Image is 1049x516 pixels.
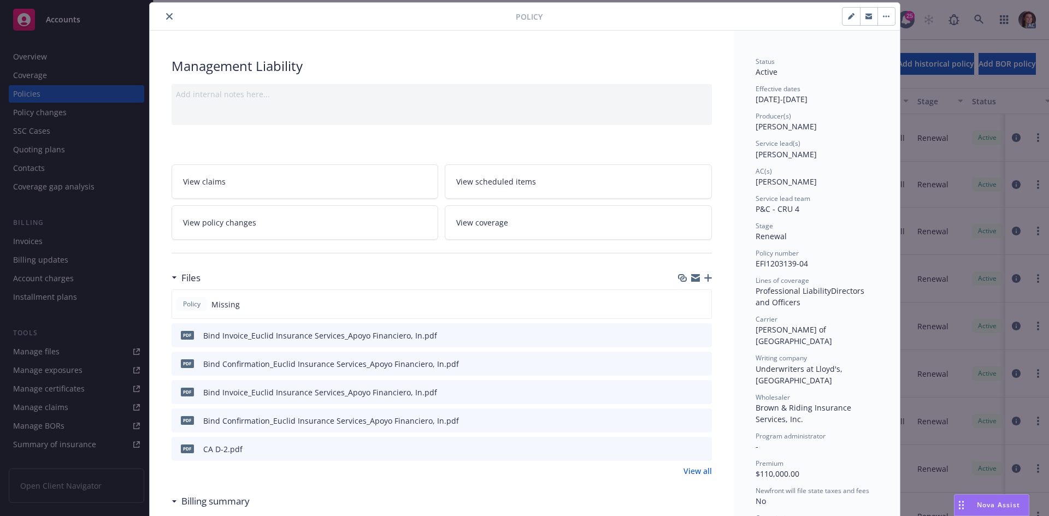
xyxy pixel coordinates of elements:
[756,167,772,176] span: AC(s)
[756,221,773,230] span: Stage
[756,194,810,203] span: Service lead team
[954,495,968,515] div: Drag to move
[445,164,712,199] a: View scheduled items
[698,415,708,426] button: preview file
[183,176,226,187] span: View claims
[756,468,799,479] span: $110,000.00
[756,84,878,105] div: [DATE] - [DATE]
[680,330,689,341] button: download file
[203,443,243,455] div: CA D-2.pdf
[172,57,712,75] div: Management Liability
[756,176,817,187] span: [PERSON_NAME]
[756,276,809,285] span: Lines of coverage
[516,11,543,22] span: Policy
[756,286,867,307] span: Directors and Officers
[756,258,808,269] span: EFI1203139-04
[756,364,845,385] span: Underwriters at Lloyd's, [GEOGRAPHIC_DATA]
[756,393,790,402] span: Wholesaler
[954,494,1029,516] button: Nova Assist
[456,176,536,187] span: View scheduled items
[456,217,508,228] span: View coverage
[172,205,439,240] a: View policy changes
[756,402,853,424] span: Brown & Riding Insurance Services, Inc.
[163,10,176,23] button: close
[756,204,799,214] span: P&C - CRU 4
[181,359,194,367] span: pdf
[680,358,689,370] button: download file
[181,444,194,453] span: pdf
[756,121,817,132] span: [PERSON_NAME]
[181,416,194,424] span: pdf
[756,441,758,452] span: -
[698,443,708,455] button: preview file
[756,231,787,241] span: Renewal
[181,494,250,508] h3: Billing summary
[756,353,807,363] span: Writing company
[977,500,1020,509] span: Nova Assist
[203,358,459,370] div: Bind Confirmation_Euclid Insurance Services_Apoyo Financiero, In.pdf
[181,388,194,396] span: pdf
[181,331,194,339] span: pdf
[680,415,689,426] button: download file
[172,271,201,285] div: Files
[756,57,775,66] span: Status
[445,205,712,240] a: View coverage
[181,271,201,285] h3: Files
[756,67,777,77] span: Active
[756,315,777,324] span: Carrier
[680,387,689,398] button: download file
[172,494,250,508] div: Billing summary
[756,496,766,506] span: No
[203,387,437,398] div: Bind Invoice_Euclid Insurance Services_Apoyo Financiero, In.pdf
[698,387,708,398] button: preview file
[756,84,800,93] span: Effective dates
[683,465,712,477] a: View all
[756,431,826,441] span: Program administrator
[680,443,689,455] button: download file
[172,164,439,199] a: View claims
[211,299,240,310] span: Missing
[756,111,791,121] span: Producer(s)
[756,286,831,296] span: Professional Liability
[176,88,708,100] div: Add internal notes here...
[756,149,817,159] span: [PERSON_NAME]
[183,217,256,228] span: View policy changes
[756,139,800,148] span: Service lead(s)
[756,459,783,468] span: Premium
[698,330,708,341] button: preview file
[181,299,203,309] span: Policy
[756,248,799,258] span: Policy number
[203,330,437,341] div: Bind Invoice_Euclid Insurance Services_Apoyo Financiero, In.pdf
[203,415,459,426] div: Bind Confirmation_Euclid Insurance Services_Apoyo Financiero, In.pdf
[756,324,832,346] span: [PERSON_NAME] of [GEOGRAPHIC_DATA]
[756,486,869,495] span: Newfront will file state taxes and fees
[698,358,708,370] button: preview file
